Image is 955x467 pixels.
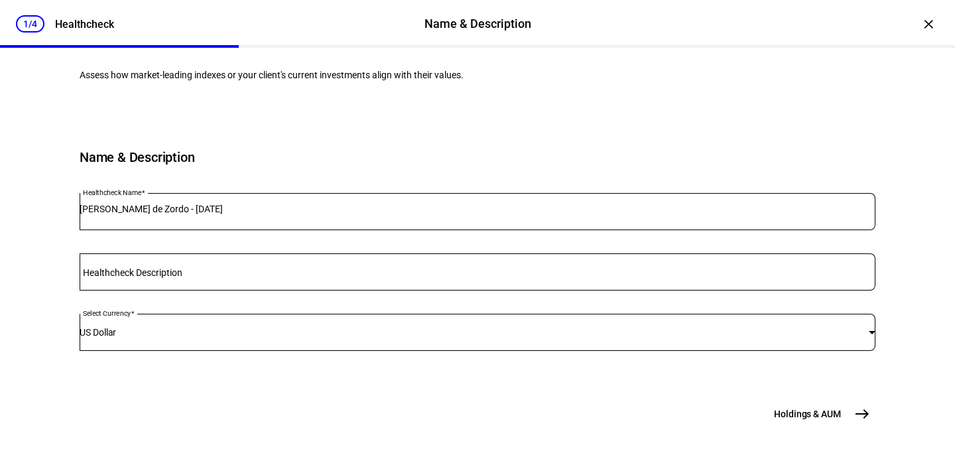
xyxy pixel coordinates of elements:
div: Healthcheck [55,18,114,31]
button: Holdings & AUM [766,401,875,427]
mat-icon: east [854,406,870,422]
span: Holdings & AUM [774,407,841,421]
div: 1/4 [16,15,44,33]
div: Name & Description [424,15,531,33]
h6: Name & Description [80,148,875,167]
mat-label: Select Currency [83,310,131,318]
mat-label: Healthcheck Name [83,189,141,197]
div: × [918,13,939,34]
span: US Dollar [80,327,116,338]
p: Assess how market-leading indexes or your client's current investments align with their values. [80,70,477,80]
mat-label: Healthcheck Description [83,267,182,278]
